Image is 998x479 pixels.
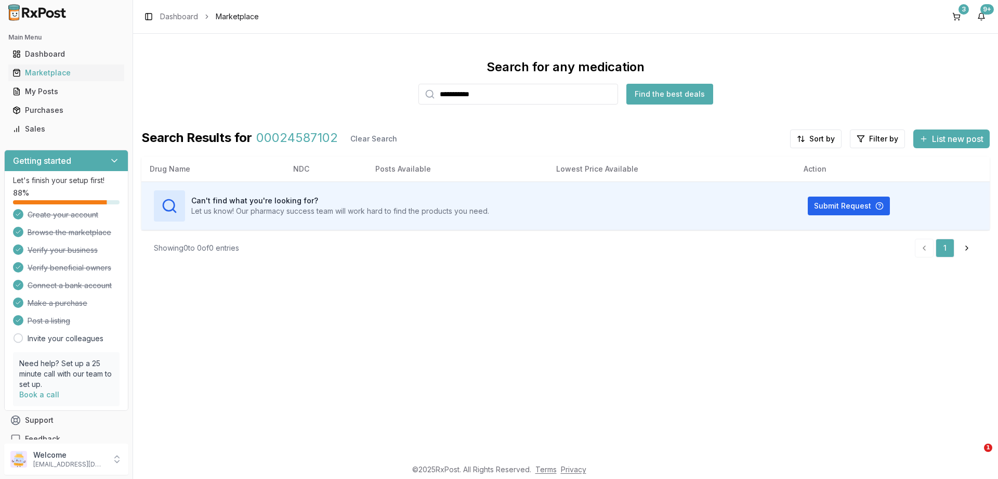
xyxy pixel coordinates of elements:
button: 3 [948,8,965,25]
span: Feedback [25,434,60,444]
span: Filter by [869,134,898,144]
a: Marketplace [8,63,124,82]
th: Action [795,157,990,182]
div: Dashboard [12,49,120,59]
span: Make a purchase [28,298,87,308]
span: Search Results for [141,130,252,148]
th: Posts Available [367,157,548,182]
p: Need help? Set up a 25 minute call with our team to set up. [19,358,113,390]
div: Purchases [12,105,120,115]
span: Connect a bank account [28,280,112,291]
iframe: Intercom live chat [963,444,988,469]
a: Dashboard [8,45,124,63]
nav: breadcrumb [160,11,259,22]
span: Marketplace [216,11,259,22]
span: Browse the marketplace [28,227,111,238]
button: Dashboard [4,46,128,62]
button: My Posts [4,83,128,100]
div: My Posts [12,86,120,97]
a: Dashboard [160,11,198,22]
th: Lowest Price Available [548,157,795,182]
span: Create your account [28,210,98,220]
button: 9+ [973,8,990,25]
span: 88 % [13,188,29,198]
th: NDC [285,157,367,182]
button: Find the best deals [626,84,713,105]
span: 1 [984,444,992,452]
button: Sort by [790,130,842,148]
nav: pagination [915,239,977,257]
a: Terms [535,465,557,474]
div: Sales [12,124,120,134]
h2: Main Menu [8,33,124,42]
a: My Posts [8,82,124,101]
div: Search for any medication [487,59,645,75]
button: Clear Search [342,130,405,148]
button: Sales [4,121,128,137]
p: Welcome [33,450,106,460]
span: 00024587102 [256,130,338,148]
span: Post a listing [28,316,70,326]
th: Drug Name [141,157,285,182]
button: Feedback [4,430,128,448]
button: Support [4,411,128,430]
button: List new post [913,130,990,148]
h3: Can't find what you're looking for? [191,196,489,206]
div: 3 [958,4,969,15]
span: List new post [932,133,983,145]
span: Sort by [809,134,835,144]
a: List new post [913,135,990,145]
a: Invite your colleagues [28,333,103,344]
span: Verify your business [28,245,98,255]
div: 9+ [980,4,994,15]
img: User avatar [10,451,27,468]
button: Marketplace [4,64,128,81]
div: Showing 0 to 0 of 0 entries [154,243,239,253]
button: Purchases [4,102,128,119]
span: Verify beneficial owners [28,263,111,273]
p: [EMAIL_ADDRESS][DOMAIN_NAME] [33,460,106,469]
a: 1 [936,239,954,257]
button: Filter by [850,130,905,148]
a: Go to next page [956,239,977,257]
p: Let us know! Our pharmacy success team will work hard to find the products you need. [191,206,489,216]
h3: Getting started [13,154,71,167]
a: Book a call [19,390,59,399]
a: Privacy [561,465,586,474]
div: Marketplace [12,68,120,78]
img: RxPost Logo [4,4,71,21]
button: Submit Request [808,197,890,215]
a: Sales [8,120,124,138]
p: Let's finish your setup first! [13,175,120,186]
a: Purchases [8,101,124,120]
